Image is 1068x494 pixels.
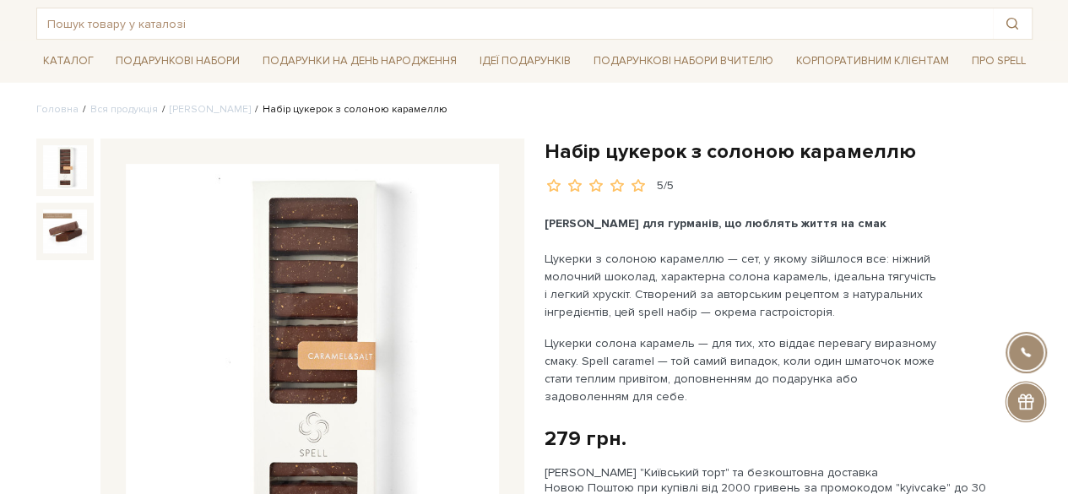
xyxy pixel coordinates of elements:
a: Подарункові набори Вчителю [587,46,780,75]
a: Вся продукція [90,103,158,116]
a: Подарункові набори [109,48,247,74]
img: Набір цукерок з солоною карамеллю [43,145,87,189]
a: Про Spell [964,48,1032,74]
a: Подарунки на День народження [256,48,464,74]
input: Пошук товару у каталозі [37,8,993,39]
span: Цукерки з солоною карамеллю — сет, у якому зійшлося все: ніжний молочний шоколад, характерна соло... [545,252,940,319]
a: Каталог [36,48,100,74]
a: Головна [36,103,79,116]
a: Корпоративним клієнтам [789,48,956,74]
div: 5/5 [657,178,674,194]
button: Пошук товару у каталозі [993,8,1032,39]
h1: Набір цукерок з солоною карамеллю [545,138,1033,165]
a: Ідеї подарунків [473,48,577,74]
li: Набір цукерок з солоною карамеллю [251,102,447,117]
span: Цукерки солона карамель — для тих, хто віддає перевагу виразному смаку. Spell caramel — той самий... [545,336,940,404]
img: Набір цукерок з солоною карамеллю [43,209,87,253]
span: [PERSON_NAME] для гурманів, що люблять життя на смак [545,216,886,231]
a: [PERSON_NAME] [170,103,251,116]
div: 279 грн. [545,426,626,452]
